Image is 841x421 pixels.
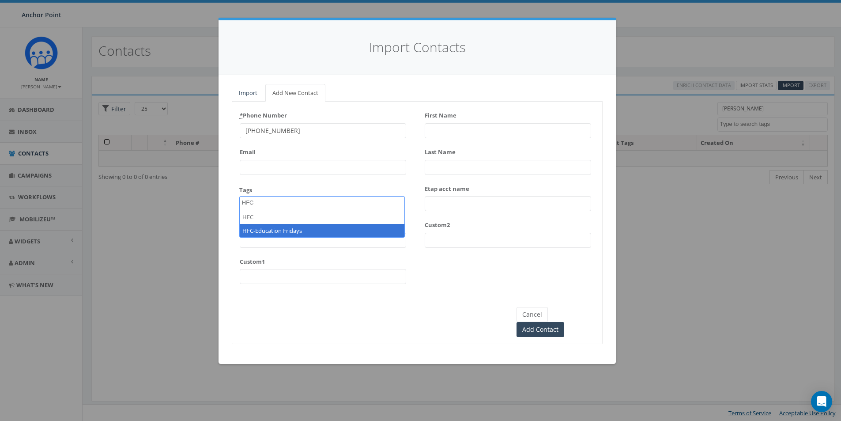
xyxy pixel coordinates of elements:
[240,108,287,120] label: Phone Number
[232,84,264,102] a: Import
[425,145,456,156] label: Last Name
[240,123,406,138] input: +1 214-248-4342
[811,391,832,412] div: Open Intercom Messenger
[425,182,469,193] label: Etap acct name
[240,111,243,119] abbr: required
[517,322,564,337] input: Add Contact
[425,218,450,229] label: Custom2
[517,307,548,322] button: Cancel
[232,38,603,57] h4: Import Contacts
[425,108,456,120] label: First Name
[240,160,406,175] input: Enter a valid email address (e.g., example@domain.com)
[240,224,404,238] li: HFC-Education Fridays
[240,145,256,156] label: Email
[265,84,325,102] a: Add New Contact
[240,254,265,266] label: Custom1
[240,210,404,224] li: HFC
[239,186,252,194] label: Tags
[242,199,259,207] textarea: Search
